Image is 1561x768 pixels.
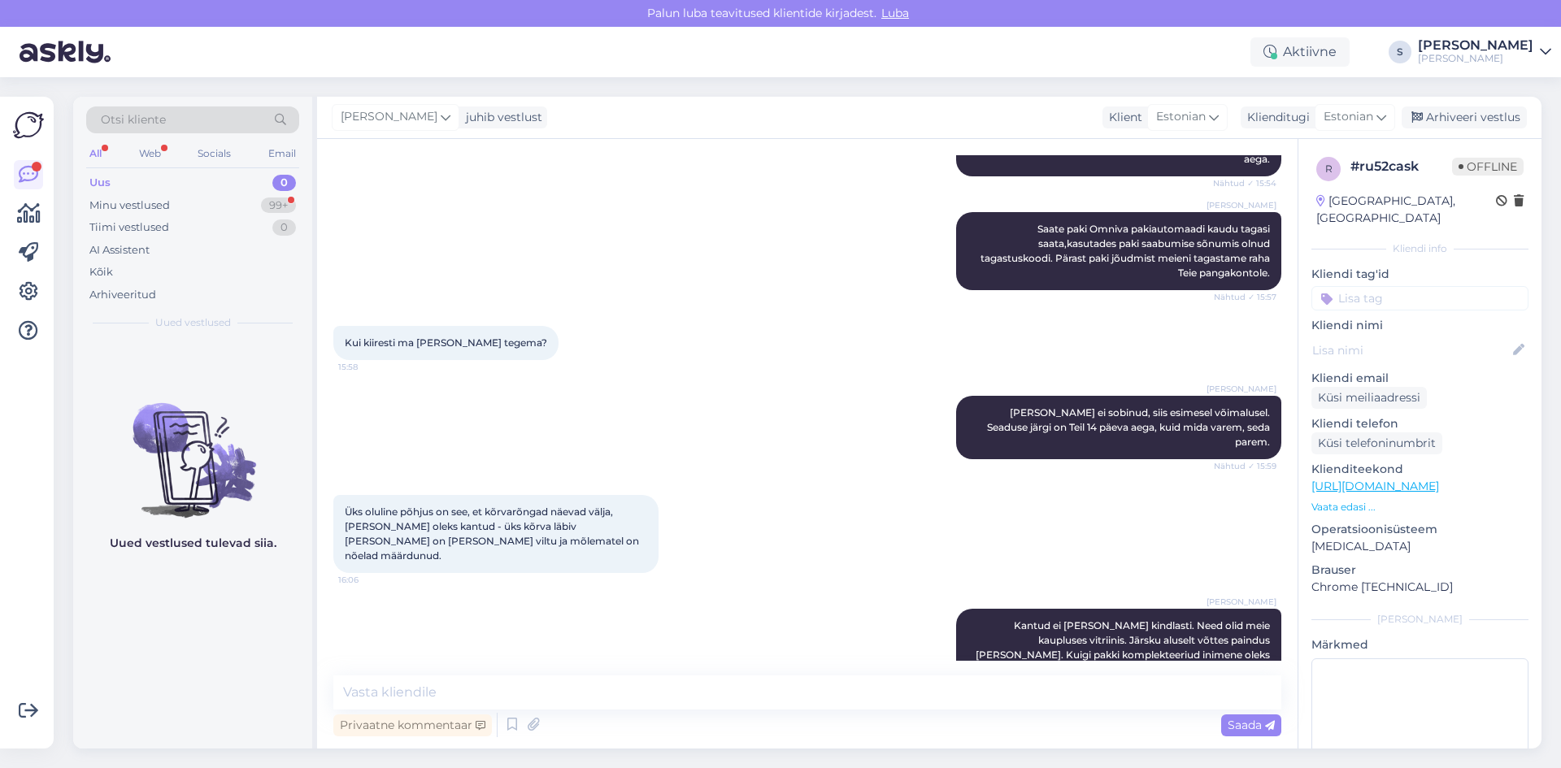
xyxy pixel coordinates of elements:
a: [PERSON_NAME][PERSON_NAME] [1418,39,1551,65]
div: 0 [272,175,296,191]
span: Nähtud ✓ 15:59 [1214,460,1276,472]
div: Küsi meiliaadressi [1311,387,1427,409]
span: [PERSON_NAME] ei sobinud, siis esimesel võimalusel. Seaduse järgi on Teil 14 päeva aega, kuid mid... [987,406,1272,448]
input: Lisa tag [1311,286,1528,310]
div: Email [265,143,299,164]
div: Aktiivne [1250,37,1350,67]
div: [PERSON_NAME] [1311,612,1528,627]
p: Operatsioonisüsteem [1311,521,1528,538]
div: Socials [194,143,234,164]
div: Kliendi info [1311,241,1528,256]
div: 0 [272,219,296,236]
span: [PERSON_NAME] [1207,383,1276,395]
span: Nähtud ✓ 15:54 [1213,177,1276,189]
span: Luba [876,6,914,20]
div: [PERSON_NAME] [1418,52,1533,65]
div: 99+ [261,197,296,214]
img: Askly Logo [13,110,44,141]
span: Saada [1228,718,1275,732]
div: Arhiveeritud [89,287,156,303]
span: Offline [1452,158,1524,176]
p: Kliendi nimi [1311,317,1528,334]
span: r [1325,163,1333,175]
div: All [86,143,105,164]
span: [PERSON_NAME] [1207,596,1276,608]
p: Chrome [TECHNICAL_ID] [1311,579,1528,596]
div: Privaatne kommentaar [333,714,492,736]
span: Kantud ei [PERSON_NAME] kindlasti. Need olid meie kaupluses vitriinis. Järsku aluselt võttes pain... [976,619,1272,690]
p: Märkmed [1311,636,1528,653]
span: Üks oluline põhjus on see, et kõrvarõngad näevad välja, [PERSON_NAME] oleks kantud - üks kõrva lä... [345,505,641,562]
p: Klienditeekond [1311,461,1528,478]
div: Tiimi vestlused [89,219,169,236]
div: AI Assistent [89,242,150,258]
span: [PERSON_NAME] [341,108,437,126]
a: [URL][DOMAIN_NAME] [1311,479,1439,493]
div: Klient [1102,109,1142,126]
p: Kliendi tag'id [1311,266,1528,283]
p: Kliendi telefon [1311,415,1528,432]
p: Vaata edasi ... [1311,500,1528,514]
span: 15:58 [338,361,399,373]
span: Saate paki Omniva pakiautomaadi kaudu tagasi saata,kasutades paki saabumise sõnumis olnud tagastu... [981,223,1272,279]
div: Uus [89,175,111,191]
div: Arhiveeri vestlus [1402,106,1527,128]
span: Kui kiiresti ma [PERSON_NAME] tegema? [345,336,547,349]
div: Kõik [89,264,113,280]
div: Klienditugi [1241,109,1310,126]
span: Estonian [1324,108,1373,126]
span: Estonian [1156,108,1206,126]
span: 16:06 [338,574,399,586]
p: Brauser [1311,562,1528,579]
span: Nähtud ✓ 15:57 [1214,291,1276,303]
input: Lisa nimi [1312,341,1510,359]
div: juhib vestlust [459,109,542,126]
div: Minu vestlused [89,197,170,214]
img: No chats [73,374,312,520]
div: S [1389,41,1411,63]
span: Uued vestlused [155,315,231,330]
div: [GEOGRAPHIC_DATA], [GEOGRAPHIC_DATA] [1316,193,1496,227]
span: Otsi kliente [101,111,166,128]
p: Kliendi email [1311,370,1528,387]
div: Web [136,143,164,164]
div: [PERSON_NAME] [1418,39,1533,52]
p: Uued vestlused tulevad siia. [110,535,276,552]
div: Küsi telefoninumbrit [1311,432,1442,454]
p: [MEDICAL_DATA] [1311,538,1528,555]
div: # ru52cask [1350,157,1452,176]
span: [PERSON_NAME] [1207,199,1276,211]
